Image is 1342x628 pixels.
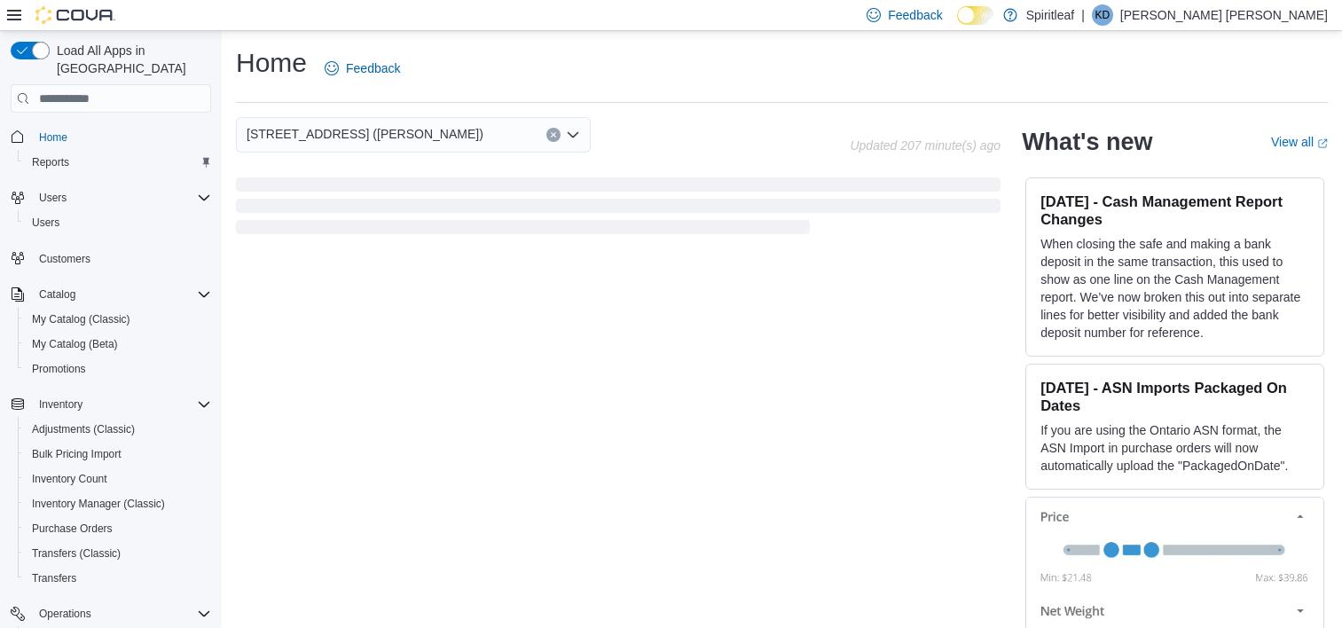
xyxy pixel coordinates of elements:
[18,210,218,235] button: Users
[25,152,76,173] a: Reports
[32,571,76,585] span: Transfers
[236,181,1001,238] span: Loading
[4,282,218,307] button: Catalog
[4,392,218,417] button: Inventory
[566,128,580,142] button: Open list of options
[25,358,93,380] a: Promotions
[25,444,129,465] a: Bulk Pricing Import
[1040,192,1309,228] h3: [DATE] - Cash Management Report Changes
[32,394,90,415] button: Inventory
[18,150,218,175] button: Reports
[1040,379,1309,414] h3: [DATE] - ASN Imports Packaged On Dates
[18,467,218,491] button: Inventory Count
[546,128,561,142] button: Clear input
[18,417,218,442] button: Adjustments (Classic)
[25,212,67,233] a: Users
[32,337,118,351] span: My Catalog (Beta)
[957,25,958,26] span: Dark Mode
[39,607,91,621] span: Operations
[4,185,218,210] button: Users
[50,42,211,77] span: Load All Apps in [GEOGRAPHIC_DATA]
[18,516,218,541] button: Purchase Orders
[25,543,128,564] a: Transfers (Classic)
[18,332,218,357] button: My Catalog (Beta)
[247,123,483,145] span: [STREET_ADDRESS] ([PERSON_NAME])
[32,284,82,305] button: Catalog
[1120,4,1328,26] p: [PERSON_NAME] [PERSON_NAME]
[32,247,211,270] span: Customers
[25,543,211,564] span: Transfers (Classic)
[32,546,121,561] span: Transfers (Classic)
[25,568,83,589] a: Transfers
[957,6,994,25] input: Dark Mode
[1026,4,1074,26] p: Spiritleaf
[1092,4,1113,26] div: Kenneth D L
[18,307,218,332] button: My Catalog (Classic)
[4,246,218,271] button: Customers
[25,493,211,514] span: Inventory Manager (Classic)
[25,309,211,330] span: My Catalog (Classic)
[32,394,211,415] span: Inventory
[25,518,211,539] span: Purchase Orders
[25,568,211,589] span: Transfers
[25,334,211,355] span: My Catalog (Beta)
[32,216,59,230] span: Users
[32,284,211,305] span: Catalog
[32,127,75,148] a: Home
[1081,4,1085,26] p: |
[1040,421,1309,475] p: If you are using the Ontario ASN format, the ASN Import in purchase orders will now automatically...
[39,191,67,205] span: Users
[25,444,211,465] span: Bulk Pricing Import
[32,447,122,461] span: Bulk Pricing Import
[25,358,211,380] span: Promotions
[39,252,90,266] span: Customers
[18,541,218,566] button: Transfers (Classic)
[25,419,142,440] a: Adjustments (Classic)
[1317,138,1328,149] svg: External link
[18,491,218,516] button: Inventory Manager (Classic)
[39,130,67,145] span: Home
[25,152,211,173] span: Reports
[32,422,135,436] span: Adjustments (Classic)
[318,51,407,86] a: Feedback
[1271,135,1328,149] a: View allExternal link
[32,603,98,624] button: Operations
[1022,128,1152,156] h2: What's new
[32,248,98,270] a: Customers
[32,187,211,208] span: Users
[346,59,400,77] span: Feedback
[18,357,218,381] button: Promotions
[25,334,125,355] a: My Catalog (Beta)
[4,601,218,626] button: Operations
[4,123,218,149] button: Home
[18,566,218,591] button: Transfers
[18,442,218,467] button: Bulk Pricing Import
[25,518,120,539] a: Purchase Orders
[39,287,75,302] span: Catalog
[32,125,211,147] span: Home
[25,309,137,330] a: My Catalog (Classic)
[32,522,113,536] span: Purchase Orders
[32,362,86,376] span: Promotions
[25,419,211,440] span: Adjustments (Classic)
[32,312,130,326] span: My Catalog (Classic)
[850,138,1001,153] p: Updated 207 minute(s) ago
[1040,235,1309,341] p: When closing the safe and making a bank deposit in the same transaction, this used to show as one...
[236,45,307,81] h1: Home
[25,493,172,514] a: Inventory Manager (Classic)
[32,497,165,511] span: Inventory Manager (Classic)
[32,472,107,486] span: Inventory Count
[32,603,211,624] span: Operations
[32,187,74,208] button: Users
[25,468,114,490] a: Inventory Count
[1095,4,1110,26] span: KD
[35,6,115,24] img: Cova
[25,212,211,233] span: Users
[39,397,82,412] span: Inventory
[25,468,211,490] span: Inventory Count
[32,155,69,169] span: Reports
[888,6,942,24] span: Feedback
